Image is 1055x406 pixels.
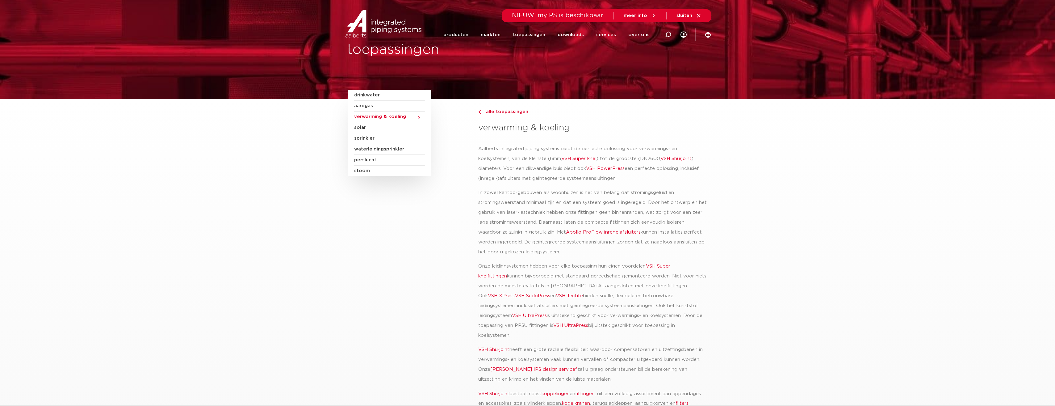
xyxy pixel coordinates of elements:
[478,122,707,134] h3: verwarming & koeling
[676,401,689,406] a: filters
[561,156,597,161] a: VSH Super knel
[624,13,656,19] a: meer info
[347,40,525,60] h1: toepassingen
[566,230,641,235] a: Apollo ProFlow inregelafsluiters
[575,391,595,396] a: fittingen
[354,112,425,122] a: verwarming & koeling
[680,22,687,47] div: my IPS
[354,155,425,166] a: perslucht
[478,144,707,184] p: Aalberts integrated piping systems biedt de perfecte oplossing voor verwarmings- en koelsystemen,...
[482,109,528,114] span: alle toepassingen
[478,347,509,352] a: VSH Shurjoint
[553,323,588,328] a: VSH UltraPress
[624,13,647,18] span: meer info
[676,13,701,19] a: sluiten
[478,261,707,340] p: Onze leidingsystemen hebben voor elke toepassing hun eigen voordelen. kunnen bijvoorbeeld met sta...
[676,13,692,18] span: sluiten
[513,22,545,47] a: toepassingen
[542,391,570,396] a: koppelingen
[443,22,650,47] nav: Menu
[558,22,584,47] a: downloads
[354,166,425,176] a: stoom
[515,294,550,298] a: VSH SudoPress
[660,156,692,161] a: VSH Shurjoint
[478,345,707,384] p: heeft een grote radiale flexibiliteit waardoor compensatoren en uitzettingsbenen in verwarmings- ...
[478,391,509,396] a: VSH Shurjoint
[354,133,425,144] a: sprinkler
[512,313,547,318] a: VSH UltraPress
[443,22,468,47] a: producten
[478,110,481,114] img: chevron-right.svg
[354,144,425,155] a: waterleidingsprinkler
[596,22,616,47] a: services
[488,294,515,298] a: VSH XPress
[490,367,577,372] a: [PERSON_NAME] IPS design service®
[478,108,707,116] a: alle toepassingen
[481,22,500,47] a: markten
[354,122,425,133] a: solar
[354,90,425,101] a: drinkwater
[586,166,625,171] a: VSH PowerPress
[628,22,650,47] a: over ons
[478,188,707,257] p: In zowel kantoorgebouwen als woonhuizen is het van belang dat stromingsgeluid en stromingsweersta...
[512,12,604,19] span: NIEUW: myIPS is beschikbaar
[556,294,583,298] a: VSH Tectite
[562,401,590,406] a: kogelkranen
[354,101,425,112] a: aardgas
